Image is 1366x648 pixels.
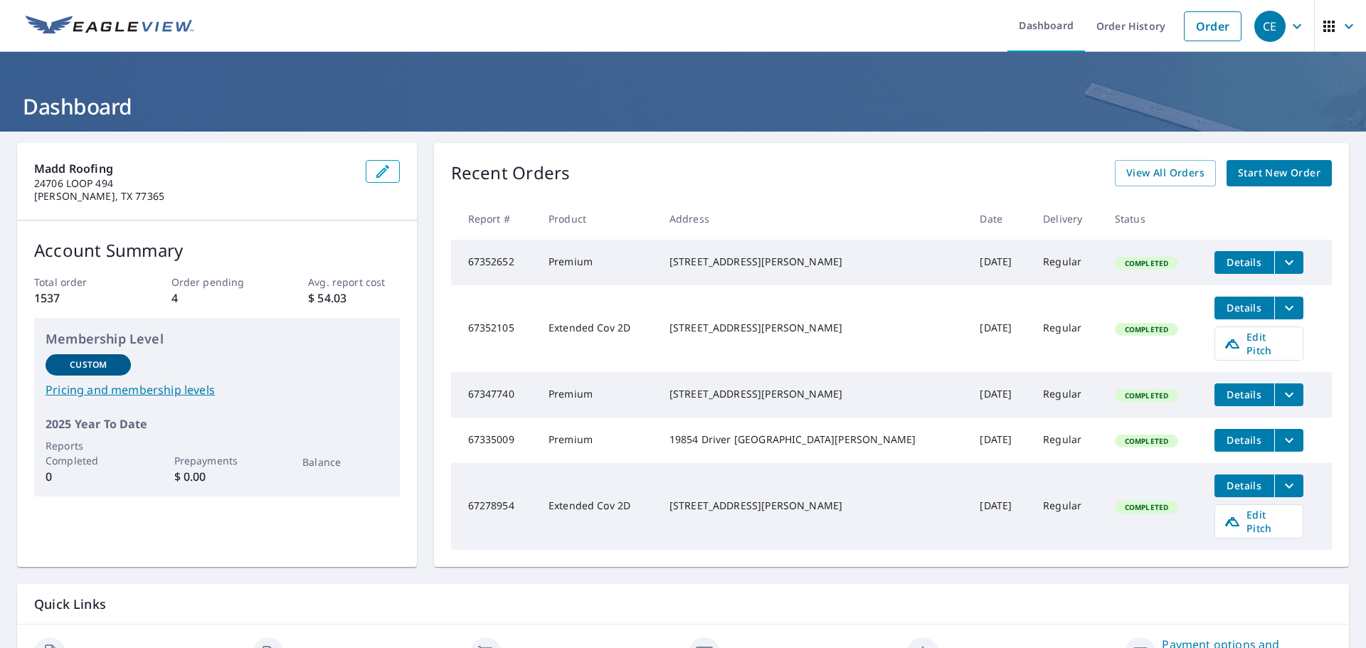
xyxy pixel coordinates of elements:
[1223,301,1266,314] span: Details
[451,285,537,372] td: 67352105
[537,372,658,418] td: Premium
[1224,508,1294,535] span: Edit Pitch
[1224,330,1294,357] span: Edit Pitch
[1223,433,1266,447] span: Details
[1274,383,1303,406] button: filesDropdownBtn-67347740
[1116,324,1177,334] span: Completed
[1274,251,1303,274] button: filesDropdownBtn-67352652
[1274,297,1303,319] button: filesDropdownBtn-67352105
[451,372,537,418] td: 67347740
[34,160,354,177] p: Madd Roofing
[669,499,958,513] div: [STREET_ADDRESS][PERSON_NAME]
[451,463,537,550] td: 67278954
[1116,258,1177,268] span: Completed
[46,438,131,468] p: Reports Completed
[1032,372,1103,418] td: Regular
[1116,502,1177,512] span: Completed
[1115,160,1216,186] a: View All Orders
[46,468,131,485] p: 0
[70,358,107,371] p: Custom
[669,432,958,447] div: 19854 Driver [GEOGRAPHIC_DATA][PERSON_NAME]
[451,418,537,463] td: 67335009
[171,275,263,290] p: Order pending
[308,275,399,290] p: Avg. report cost
[669,255,958,269] div: [STREET_ADDRESS][PERSON_NAME]
[1116,391,1177,400] span: Completed
[34,238,400,263] p: Account Summary
[968,198,1032,240] th: Date
[1032,418,1103,463] td: Regular
[968,463,1032,550] td: [DATE]
[537,285,658,372] td: Extended Cov 2D
[34,177,354,190] p: 24706 LOOP 494
[1274,429,1303,452] button: filesDropdownBtn-67335009
[1116,436,1177,446] span: Completed
[669,387,958,401] div: [STREET_ADDRESS][PERSON_NAME]
[968,418,1032,463] td: [DATE]
[1126,164,1204,182] span: View All Orders
[1214,504,1303,538] a: Edit Pitch
[34,290,125,307] p: 1537
[1214,251,1274,274] button: detailsBtn-67352652
[1032,240,1103,285] td: Regular
[46,329,388,349] p: Membership Level
[537,463,658,550] td: Extended Cov 2D
[451,198,537,240] th: Report #
[1214,474,1274,497] button: detailsBtn-67278954
[1032,285,1103,372] td: Regular
[1223,388,1266,401] span: Details
[1254,11,1286,42] div: CE
[669,321,958,335] div: [STREET_ADDRESS][PERSON_NAME]
[17,92,1349,121] h1: Dashboard
[1214,429,1274,452] button: detailsBtn-67335009
[451,240,537,285] td: 67352652
[46,415,388,432] p: 2025 Year To Date
[174,453,260,468] p: Prepayments
[26,16,194,37] img: EV Logo
[1032,198,1103,240] th: Delivery
[537,418,658,463] td: Premium
[537,240,658,285] td: Premium
[308,290,399,307] p: $ 54.03
[1238,164,1320,182] span: Start New Order
[537,198,658,240] th: Product
[968,285,1032,372] td: [DATE]
[1184,11,1241,41] a: Order
[34,190,354,203] p: [PERSON_NAME], TX 77365
[302,455,388,469] p: Balance
[451,160,571,186] p: Recent Orders
[1214,326,1303,361] a: Edit Pitch
[1214,297,1274,319] button: detailsBtn-67352105
[1032,463,1103,550] td: Regular
[1223,479,1266,492] span: Details
[171,290,263,307] p: 4
[1214,383,1274,406] button: detailsBtn-67347740
[968,372,1032,418] td: [DATE]
[34,275,125,290] p: Total order
[174,468,260,485] p: $ 0.00
[34,595,1332,613] p: Quick Links
[1274,474,1303,497] button: filesDropdownBtn-67278954
[46,381,388,398] a: Pricing and membership levels
[1223,255,1266,269] span: Details
[968,240,1032,285] td: [DATE]
[658,198,969,240] th: Address
[1103,198,1203,240] th: Status
[1227,160,1332,186] a: Start New Order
